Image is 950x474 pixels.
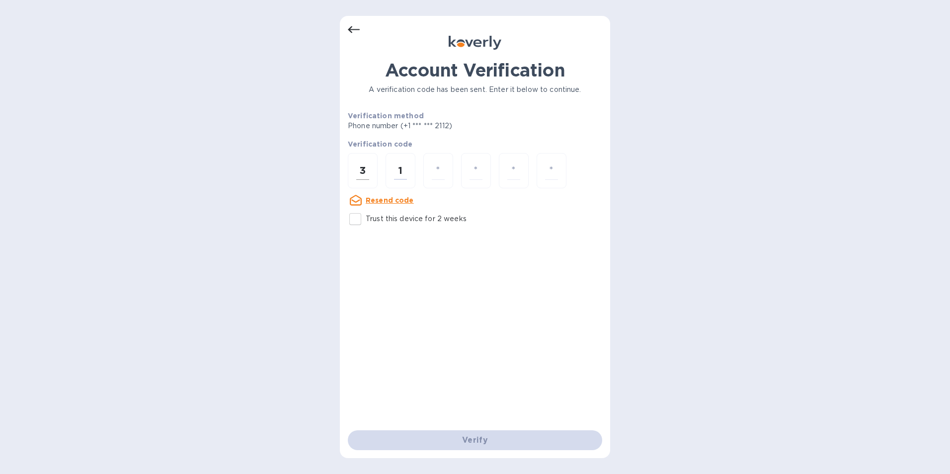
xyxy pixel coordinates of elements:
p: A verification code has been sent. Enter it below to continue. [348,84,602,95]
p: Verification code [348,139,602,149]
b: Verification method [348,112,424,120]
p: Trust this device for 2 weeks [366,214,467,224]
h1: Account Verification [348,60,602,80]
p: Phone number (+1 *** *** 2112) [348,121,528,131]
u: Resend code [366,196,414,204]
